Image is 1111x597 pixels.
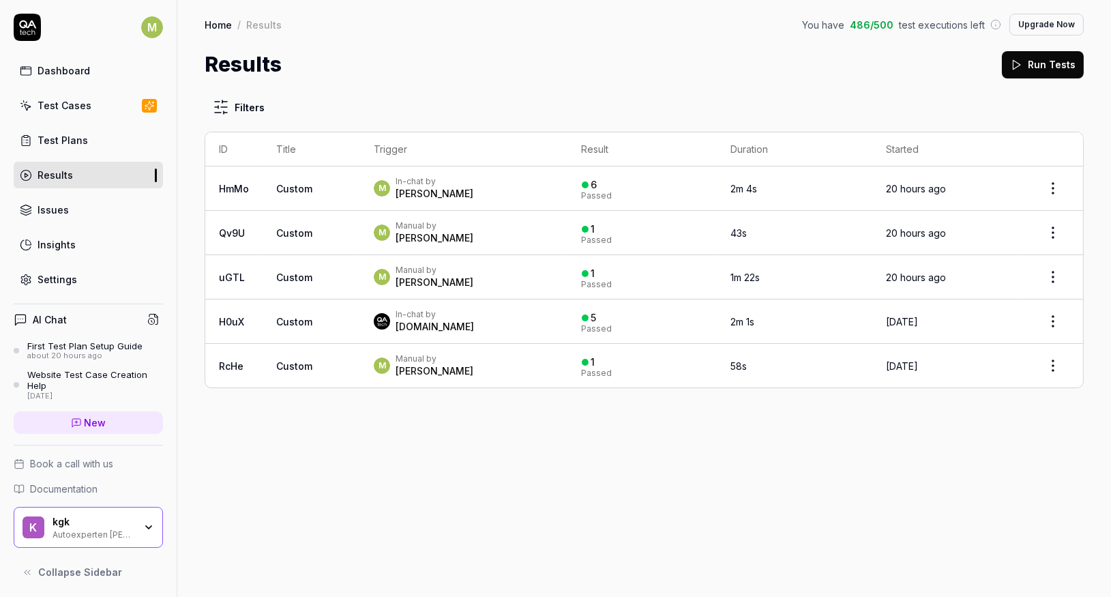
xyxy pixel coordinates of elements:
[38,168,73,182] div: Results
[219,272,245,283] a: uGTL
[23,516,44,538] span: k
[219,183,249,194] a: HmMo
[14,369,163,401] a: Website Test Case Creation Help[DATE]
[591,312,597,324] div: 5
[27,351,143,361] div: about 20 hours ago
[396,176,473,187] div: In-chat by
[360,132,567,166] th: Trigger
[38,203,69,217] div: Issues
[374,358,390,374] span: M
[237,18,241,31] div: /
[27,392,163,401] div: [DATE]
[396,309,474,320] div: In-chat by
[14,162,163,188] a: Results
[374,313,390,330] img: 7ccf6c19-61ad-4a6c-8811-018b02a1b829.jpg
[276,183,312,194] span: Custom
[14,266,163,293] a: Settings
[591,223,595,235] div: 1
[141,14,163,41] button: M
[374,180,390,196] span: M
[219,360,243,372] a: RcHe
[14,482,163,496] a: Documentation
[730,272,760,283] time: 1m 22s
[276,316,312,327] span: Custom
[53,528,134,539] div: Autoexperten [PERSON_NAME]
[14,196,163,223] a: Issues
[582,369,612,377] div: Passed
[219,316,244,327] a: H0uX
[53,516,134,528] div: kgk
[276,360,312,372] span: Custom
[899,18,985,32] span: test executions left
[14,340,163,361] a: First Test Plan Setup Guideabout 20 hours ago
[886,272,946,283] time: 20 hours ago
[886,316,918,327] time: [DATE]
[396,265,473,276] div: Manual by
[14,411,163,434] a: New
[850,18,893,32] span: 486 / 500
[14,57,163,84] a: Dashboard
[730,316,754,327] time: 2m 1s
[374,224,390,241] span: M
[27,340,143,351] div: First Test Plan Setup Guide
[396,187,473,201] div: [PERSON_NAME]
[14,456,163,471] a: Book a call with us
[14,559,163,586] button: Collapse Sidebar
[886,360,918,372] time: [DATE]
[802,18,844,32] span: You have
[38,565,122,579] span: Collapse Sidebar
[38,272,77,287] div: Settings
[396,364,473,378] div: [PERSON_NAME]
[276,227,312,239] span: Custom
[582,236,612,244] div: Passed
[27,369,163,392] div: Website Test Case Creation Help
[14,92,163,119] a: Test Cases
[14,507,163,548] button: kkgkAutoexperten [PERSON_NAME]
[886,183,946,194] time: 20 hours ago
[38,98,91,113] div: Test Cases
[14,127,163,154] a: Test Plans
[396,231,473,245] div: [PERSON_NAME]
[568,132,717,166] th: Result
[730,183,757,194] time: 2m 4s
[582,280,612,289] div: Passed
[85,416,106,430] span: New
[582,325,612,333] div: Passed
[276,272,312,283] span: Custom
[582,192,612,200] div: Passed
[591,356,595,368] div: 1
[730,360,747,372] time: 58s
[591,267,595,280] div: 1
[33,312,67,327] h4: AI Chat
[205,18,232,31] a: Home
[14,231,163,258] a: Insights
[396,353,473,364] div: Manual by
[396,320,474,334] div: [DOMAIN_NAME]
[886,227,946,239] time: 20 hours ago
[730,227,747,239] time: 43s
[205,49,282,80] h1: Results
[374,269,390,285] span: M
[591,179,597,191] div: 6
[205,132,263,166] th: ID
[872,132,1023,166] th: Started
[30,456,113,471] span: Book a call with us
[396,220,473,231] div: Manual by
[396,276,473,289] div: [PERSON_NAME]
[717,132,872,166] th: Duration
[38,237,76,252] div: Insights
[246,18,282,31] div: Results
[219,227,245,239] a: Qv9U
[205,93,273,121] button: Filters
[30,482,98,496] span: Documentation
[38,133,88,147] div: Test Plans
[1002,51,1084,78] button: Run Tests
[141,16,163,38] span: M
[263,132,360,166] th: Title
[1009,14,1084,35] button: Upgrade Now
[38,63,90,78] div: Dashboard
